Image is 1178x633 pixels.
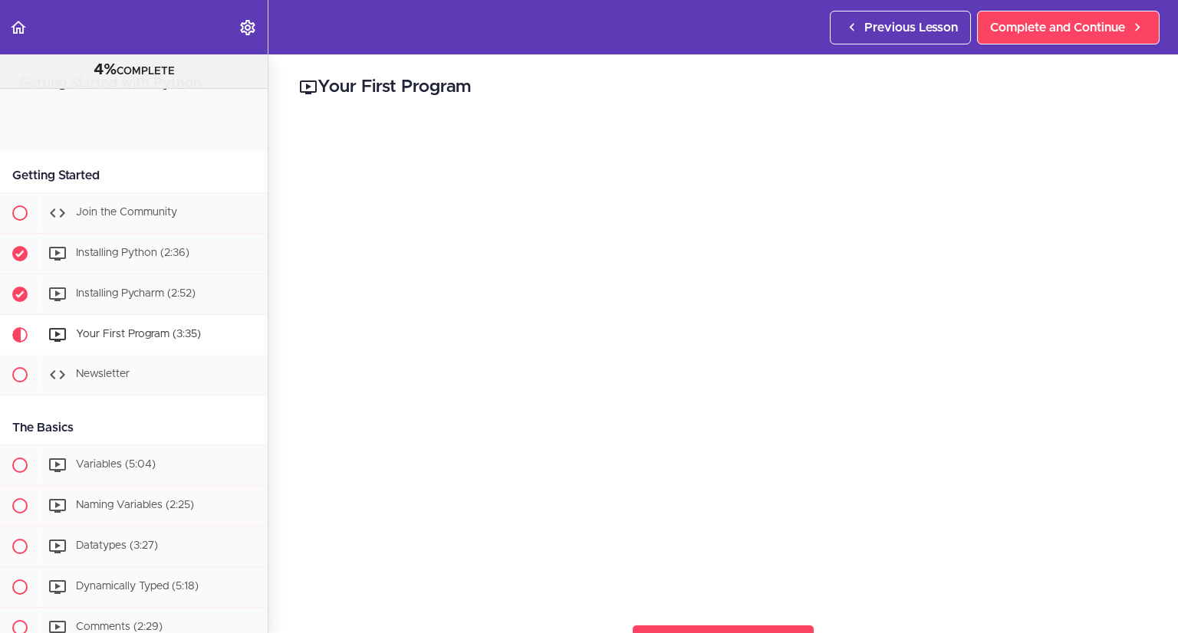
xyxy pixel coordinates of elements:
span: Datatypes (3:27) [76,540,158,551]
a: Complete and Continue [977,11,1160,44]
svg: Settings Menu [239,18,257,37]
svg: Back to course curriculum [9,18,28,37]
span: Comments (2:29) [76,622,163,632]
span: Dynamically Typed (5:18) [76,581,199,592]
span: Installing Pycharm (2:52) [76,288,196,299]
div: COMPLETE [19,61,248,80]
h2: Your First Program [299,74,1147,100]
span: Previous Lesson [864,18,958,37]
span: Complete and Continue [990,18,1125,37]
span: Naming Variables (2:25) [76,500,194,510]
span: Your First Program (3:35) [76,329,201,339]
span: Join the Community [76,207,177,218]
iframe: Video Player [299,123,1147,600]
span: 4% [94,62,117,77]
span: Installing Python (2:36) [76,248,189,258]
span: Variables (5:04) [76,459,156,470]
a: Previous Lesson [830,11,971,44]
span: Newsletter [76,369,130,379]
